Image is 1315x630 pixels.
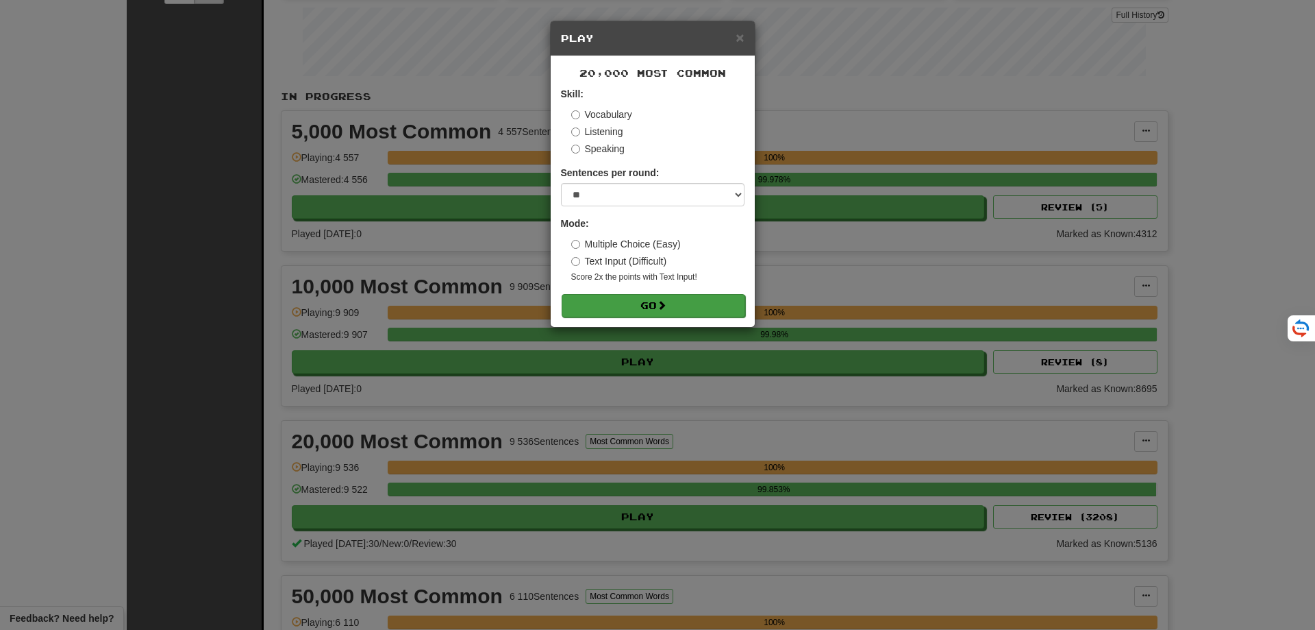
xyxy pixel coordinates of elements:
[561,166,660,180] label: Sentences per round:
[571,237,681,251] label: Multiple Choice (Easy)
[736,29,744,45] span: ×
[571,142,625,156] label: Speaking
[571,108,632,121] label: Vocabulary
[561,32,744,45] h5: Play
[562,294,745,317] button: Go
[571,257,580,266] input: Text Input (Difficult)
[571,128,580,136] input: Listening
[571,240,580,249] input: Multiple Choice (Easy)
[561,88,584,99] strong: Skill:
[561,218,589,229] strong: Mode:
[571,271,744,283] small: Score 2x the points with Text Input !
[571,110,580,119] input: Vocabulary
[571,145,580,154] input: Speaking
[736,30,744,45] button: Close
[571,254,667,268] label: Text Input (Difficult)
[579,67,726,79] span: 20,000 Most Common
[571,125,623,138] label: Listening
